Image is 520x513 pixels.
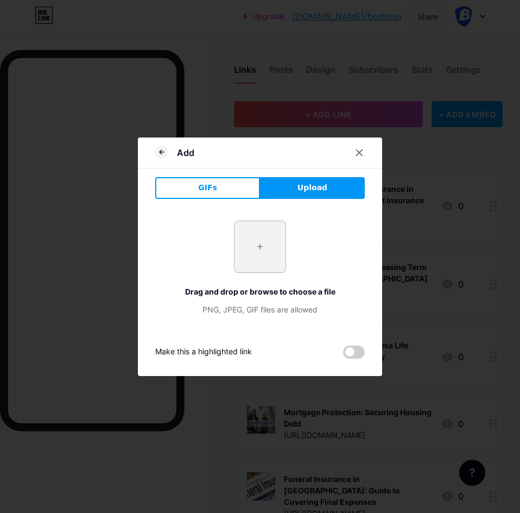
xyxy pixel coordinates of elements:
[198,182,217,193] span: GIFs
[260,177,365,199] button: Upload
[155,346,252,359] div: Make this a highlighted link
[297,182,327,193] span: Upload
[155,177,260,199] button: GIFs
[155,304,365,315] div: PNG, JPEG, GIF files are allowed
[177,146,194,159] div: Add
[155,286,365,297] div: Drag and drop or browse to choose a file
